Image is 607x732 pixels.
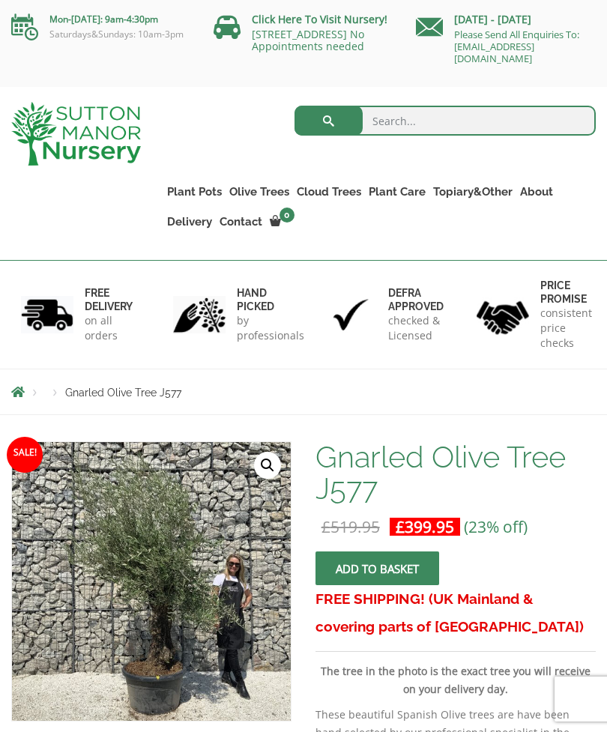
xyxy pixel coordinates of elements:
a: Plant Pots [163,181,226,202]
img: 2.jpg [173,296,226,334]
a: View full-screen image gallery [254,452,281,479]
a: Delivery [163,211,216,232]
span: £ [396,516,405,537]
a: Plant Care [365,181,429,202]
p: consistent price checks [540,306,592,351]
p: checked & Licensed [388,313,444,343]
h6: hand picked [237,286,304,313]
p: on all orders [85,313,133,343]
strong: The tree in the photo is the exact tree you will receive on your delivery day. [321,664,591,696]
h3: FREE SHIPPING! (UK Mainland & covering parts of [GEOGRAPHIC_DATA]) [315,585,596,641]
a: Topiary&Other [429,181,516,202]
img: Gnarled Olive Tree J577 - IMG 3898 scaled [12,442,291,721]
h6: Price promise [540,279,592,306]
span: £ [321,516,330,537]
a: About [516,181,557,202]
span: Gnarled Olive Tree J577 [65,387,181,399]
a: [STREET_ADDRESS] No Appointments needed [252,27,364,53]
a: 0 [266,211,299,232]
h6: FREE DELIVERY [85,286,133,313]
a: Contact [216,211,266,232]
img: logo [11,102,141,166]
bdi: 519.95 [321,516,380,537]
span: Sale! [7,437,43,473]
button: Add to basket [315,551,439,585]
p: [DATE] - [DATE] [416,10,596,28]
img: 4.jpg [477,291,529,337]
span: 0 [280,208,295,223]
nav: Breadcrumbs [11,386,596,398]
a: Click Here To Visit Nursery! [252,12,387,26]
p: by professionals [237,313,304,343]
img: 1.jpg [21,296,73,334]
a: Olive Trees [226,181,293,202]
p: Mon-[DATE]: 9am-4:30pm [11,10,191,28]
img: 3.jpg [324,296,377,334]
h1: Gnarled Olive Tree J577 [315,441,596,504]
input: Search... [295,106,597,136]
p: Saturdays&Sundays: 10am-3pm [11,28,191,40]
span: (23% off) [464,516,528,537]
h6: Defra approved [388,286,444,313]
a: Please Send All Enquiries To: [EMAIL_ADDRESS][DOMAIN_NAME] [454,28,579,65]
a: Cloud Trees [293,181,365,202]
bdi: 399.95 [396,516,454,537]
